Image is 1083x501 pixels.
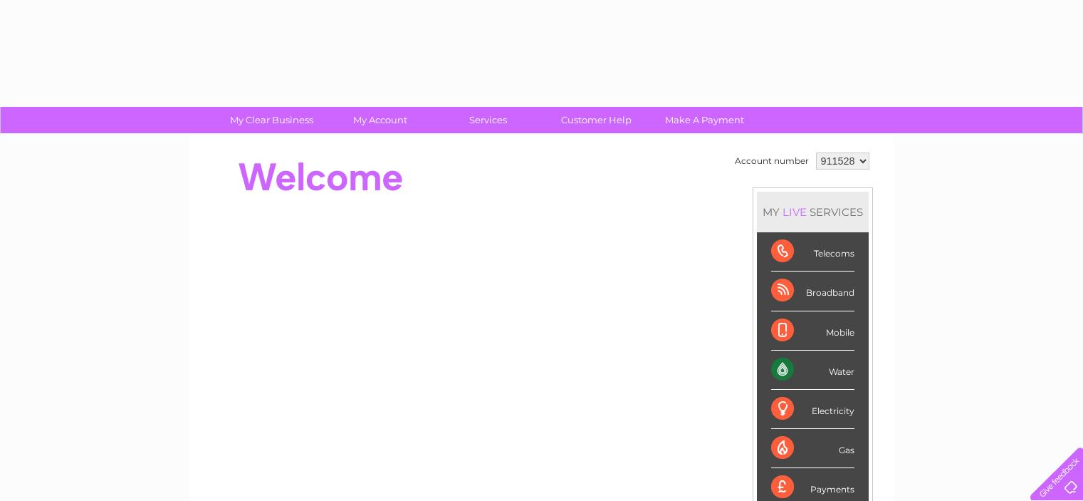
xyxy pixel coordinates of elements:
[780,205,810,219] div: LIVE
[771,311,854,351] div: Mobile
[771,232,854,272] div: Telecoms
[429,107,547,133] a: Services
[213,107,330,133] a: My Clear Business
[771,429,854,468] div: Gas
[731,149,812,173] td: Account number
[771,390,854,429] div: Electricity
[321,107,439,133] a: My Account
[538,107,655,133] a: Customer Help
[757,192,869,232] div: MY SERVICES
[771,351,854,390] div: Water
[646,107,763,133] a: Make A Payment
[771,272,854,311] div: Broadband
